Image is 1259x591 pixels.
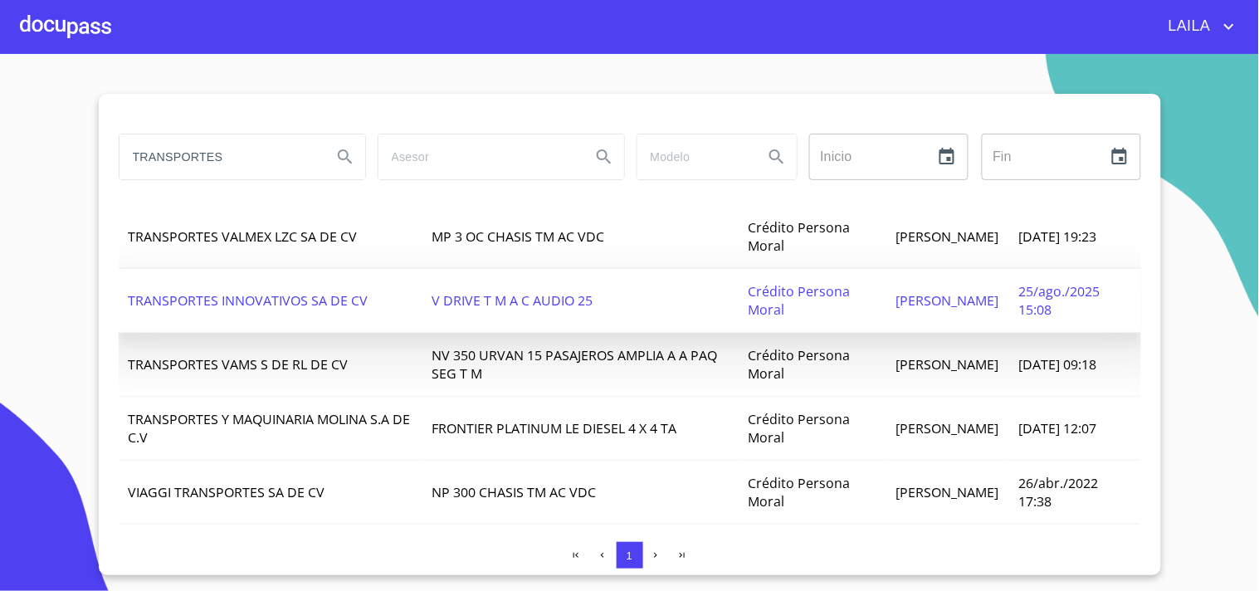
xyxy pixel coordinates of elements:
[749,474,851,510] span: Crédito Persona Moral
[432,227,605,246] span: MP 3 OC CHASIS TM AC VDC
[129,355,349,374] span: TRANSPORTES VAMS S DE RL DE CV
[895,291,998,310] span: [PERSON_NAME]
[749,346,851,383] span: Crédito Persona Moral
[749,410,851,447] span: Crédito Persona Moral
[757,137,797,177] button: Search
[129,410,411,447] span: TRANSPORTES Y MAQUINARIA MOLINA S.A DE C.V
[1018,474,1098,510] span: 26/abr./2022 17:38
[129,291,368,310] span: TRANSPORTES INNOVATIVOS SA DE CV
[1018,419,1096,437] span: [DATE] 12:07
[129,227,358,246] span: TRANSPORTES VALMEX LZC SA DE CV
[1018,282,1100,319] span: 25/ago./2025 15:08
[129,483,325,501] span: VIAGGI TRANSPORTES SA DE CV
[749,282,851,319] span: Crédito Persona Moral
[1018,355,1096,374] span: [DATE] 09:18
[432,483,597,501] span: NP 300 CHASIS TM AC VDC
[432,346,718,383] span: NV 350 URVAN 15 PASAJEROS AMPLIA A A PAQ SEG T M
[1018,227,1096,246] span: [DATE] 19:23
[895,483,998,501] span: [PERSON_NAME]
[627,549,632,562] span: 1
[617,542,643,569] button: 1
[432,291,593,310] span: V DRIVE T M A C AUDIO 25
[432,419,677,437] span: FRONTIER PLATINUM LE DIESEL 4 X 4 TA
[1156,13,1239,40] button: account of current user
[378,134,578,179] input: search
[749,218,851,255] span: Crédito Persona Moral
[895,227,998,246] span: [PERSON_NAME]
[584,137,624,177] button: Search
[1156,13,1219,40] span: LAILA
[637,134,750,179] input: search
[895,419,998,437] span: [PERSON_NAME]
[895,355,998,374] span: [PERSON_NAME]
[325,137,365,177] button: Search
[120,134,319,179] input: search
